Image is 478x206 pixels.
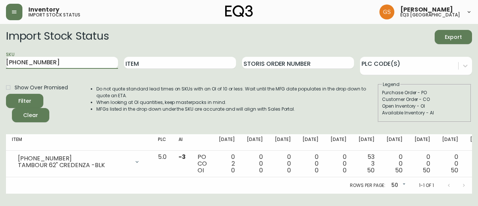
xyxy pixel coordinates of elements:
[350,182,385,189] p: Rows per page:
[382,89,467,96] div: Purchase Order - PO
[419,182,434,189] p: 1-1 of 1
[18,96,31,106] div: Filter
[400,7,453,13] span: [PERSON_NAME]
[213,134,241,151] th: [DATE]
[330,154,347,174] div: 0 0
[436,134,464,151] th: [DATE]
[382,110,467,116] div: Available Inventory - AI
[12,154,146,170] div: [PHONE_NUMBER]TAMBOUR 62" CREDENZA -BLK
[387,154,403,174] div: 0 0
[442,154,458,174] div: 0 0
[152,151,173,177] td: 5.0
[379,4,394,19] img: 6b403d9c54a9a0c30f681d41f5fc2571
[381,134,409,151] th: [DATE]
[198,166,204,175] span: OI
[297,134,325,151] th: [DATE]
[15,84,68,92] span: Show Over Promised
[423,166,430,175] span: 50
[198,154,207,174] div: PO CO
[6,94,43,108] button: Filter
[353,134,381,151] th: [DATE]
[28,13,80,17] h5: import stock status
[173,134,192,151] th: AI
[325,134,353,151] th: [DATE]
[441,33,466,42] span: Export
[231,166,235,175] span: 0
[358,154,375,174] div: 53 3
[400,13,460,17] h5: eq3 [GEOGRAPHIC_DATA]
[247,154,263,174] div: 0 0
[12,108,49,122] button: Clear
[409,134,437,151] th: [DATE]
[18,155,130,162] div: [PHONE_NUMBER]
[415,154,431,174] div: 0 0
[179,153,186,161] span: -3
[382,103,467,110] div: Open Inventory - OI
[6,134,152,151] th: Item
[96,106,377,113] li: MFGs listed in the drop down under the SKU are accurate and will align with Sales Portal.
[269,134,297,151] th: [DATE]
[219,154,235,174] div: 0 2
[96,86,377,99] li: Do not quote standard lead times on SKUs with an OI of 10 or less. Wait until the MFG date popula...
[18,111,43,120] span: Clear
[152,134,173,151] th: PLC
[382,81,400,88] legend: Legend
[287,166,291,175] span: 0
[382,96,467,103] div: Customer Order - CO
[96,99,377,106] li: When looking at OI quantities, keep masterpacks in mind.
[315,166,319,175] span: 0
[388,179,407,192] div: 50
[343,166,347,175] span: 0
[302,154,319,174] div: 0 0
[275,154,291,174] div: 0 0
[241,134,269,151] th: [DATE]
[18,162,130,169] div: TAMBOUR 62" CREDENZA -BLK
[6,30,109,44] h2: Import Stock Status
[395,166,403,175] span: 50
[367,166,375,175] span: 50
[259,166,263,175] span: 0
[451,166,458,175] span: 50
[28,7,59,13] span: Inventory
[435,30,472,44] button: Export
[225,5,253,17] img: logo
